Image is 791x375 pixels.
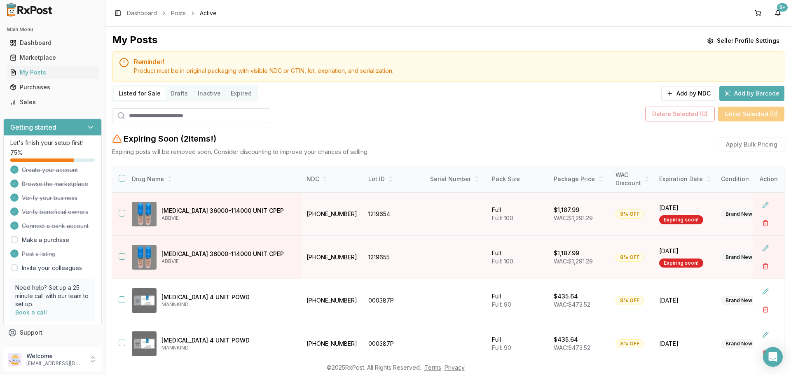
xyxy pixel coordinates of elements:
[10,122,56,132] h3: Getting started
[200,9,217,17] span: Active
[7,50,98,65] a: Marketplace
[26,360,84,367] p: [EMAIL_ADDRESS][DOMAIN_NAME]
[134,58,777,65] h5: Reminder!
[15,284,90,308] p: Need help? Set up a 25 minute call with our team to set up.
[492,214,513,221] span: Full: 100
[193,87,226,100] button: Inactive
[554,206,579,214] p: $1,187.99
[487,322,549,366] td: Full
[132,202,157,226] img: Creon 36000-114000 UNIT CPEP
[3,3,56,16] img: RxPost Logo
[132,245,157,270] img: Creon 36000-114000 UNIT CPEP
[363,322,425,366] td: 000387P
[659,340,711,348] span: [DATE]
[302,322,363,366] td: [PHONE_NUMBER]
[615,253,644,262] div: 8% OFF
[112,33,157,48] div: My Posts
[424,364,441,371] a: Terms
[554,301,590,308] span: WAC: $473.52
[124,133,216,144] h2: Expiring Soon ( 2 Item s !)
[22,250,56,258] span: Post a listing
[661,86,716,101] button: Add by NDC
[10,139,95,147] p: Let's finish your setup first!
[8,353,21,366] img: User avatar
[487,166,549,193] th: Pack Size
[721,339,757,348] div: Brand New
[753,166,784,193] th: Action
[554,249,579,257] p: $1,187.99
[721,210,757,219] div: Brand New
[758,327,773,342] button: Edit
[161,207,295,215] p: [MEDICAL_DATA] 36000-114000 UNIT CPEP
[615,339,644,348] div: 8% OFF
[554,292,578,300] p: $435.64
[368,175,420,183] div: Lot ID
[161,345,295,351] p: MANNKIND
[10,54,95,62] div: Marketplace
[659,259,703,268] div: Expiring soon!
[132,331,157,356] img: Afrezza 4 UNIT POWD
[20,343,48,352] span: Feedback
[758,216,773,231] button: Delete
[161,336,295,345] p: [MEDICAL_DATA] 4 UNIT POWD
[10,149,23,157] span: 75 %
[3,95,102,109] button: Sales
[166,87,193,100] button: Drafts
[771,7,784,20] button: 9+
[22,208,88,216] span: Verify beneficial owners
[615,296,644,305] div: 8% OFF
[659,215,703,224] div: Expiring soon!
[7,65,98,80] a: My Posts
[430,175,482,183] div: Serial Number
[22,264,82,272] a: Invite your colleagues
[15,309,47,316] a: Book a call
[10,68,95,77] div: My Posts
[758,302,773,317] button: Delete
[302,279,363,322] td: [PHONE_NUMBER]
[161,258,295,265] p: ABBVIE
[3,51,102,64] button: Marketplace
[134,67,777,75] div: Product must be in original packaging with visible NDC or GTIN, lot, expiration, and serialization.
[492,301,511,308] span: Full: 90
[554,258,593,265] span: WAC: $1,291.29
[132,175,295,183] div: Drug Name
[721,253,757,262] div: Brand New
[615,210,644,219] div: 8% OFF
[3,340,102,355] button: Feedback
[554,344,590,351] span: WAC: $473.52
[26,352,84,360] p: Welcome
[302,193,363,236] td: [PHONE_NUMBER]
[445,364,465,371] a: Privacy
[3,66,102,79] button: My Posts
[758,345,773,360] button: Delete
[7,80,98,95] a: Purchases
[492,344,511,351] span: Full: 90
[22,166,78,174] span: Create your account
[363,279,425,322] td: 000387P
[161,293,295,301] p: [MEDICAL_DATA] 4 UNIT POWD
[22,180,88,188] span: Browse the marketplace
[702,33,784,48] button: Seller Profile Settings
[3,36,102,49] button: Dashboard
[659,175,711,183] div: Expiration Date
[127,9,157,17] a: Dashboard
[171,9,186,17] a: Posts
[487,193,549,236] td: Full
[161,215,295,221] p: ABBVIE
[487,236,549,279] td: Full
[127,9,217,17] nav: breadcrumb
[132,288,157,313] img: Afrezza 4 UNIT POWD
[758,241,773,256] button: Edit
[7,35,98,50] a: Dashboard
[554,335,578,344] p: $435.64
[492,258,513,265] span: Full: 100
[363,236,425,279] td: 1219655
[763,347,783,367] div: Open Intercom Messenger
[161,301,295,308] p: MANNKIND
[307,175,358,183] div: NDC
[161,250,295,258] p: [MEDICAL_DATA] 36000-114000 UNIT CPEP
[758,284,773,299] button: Edit
[22,222,89,230] span: Connect a bank account
[3,325,102,340] button: Support
[659,296,711,305] span: [DATE]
